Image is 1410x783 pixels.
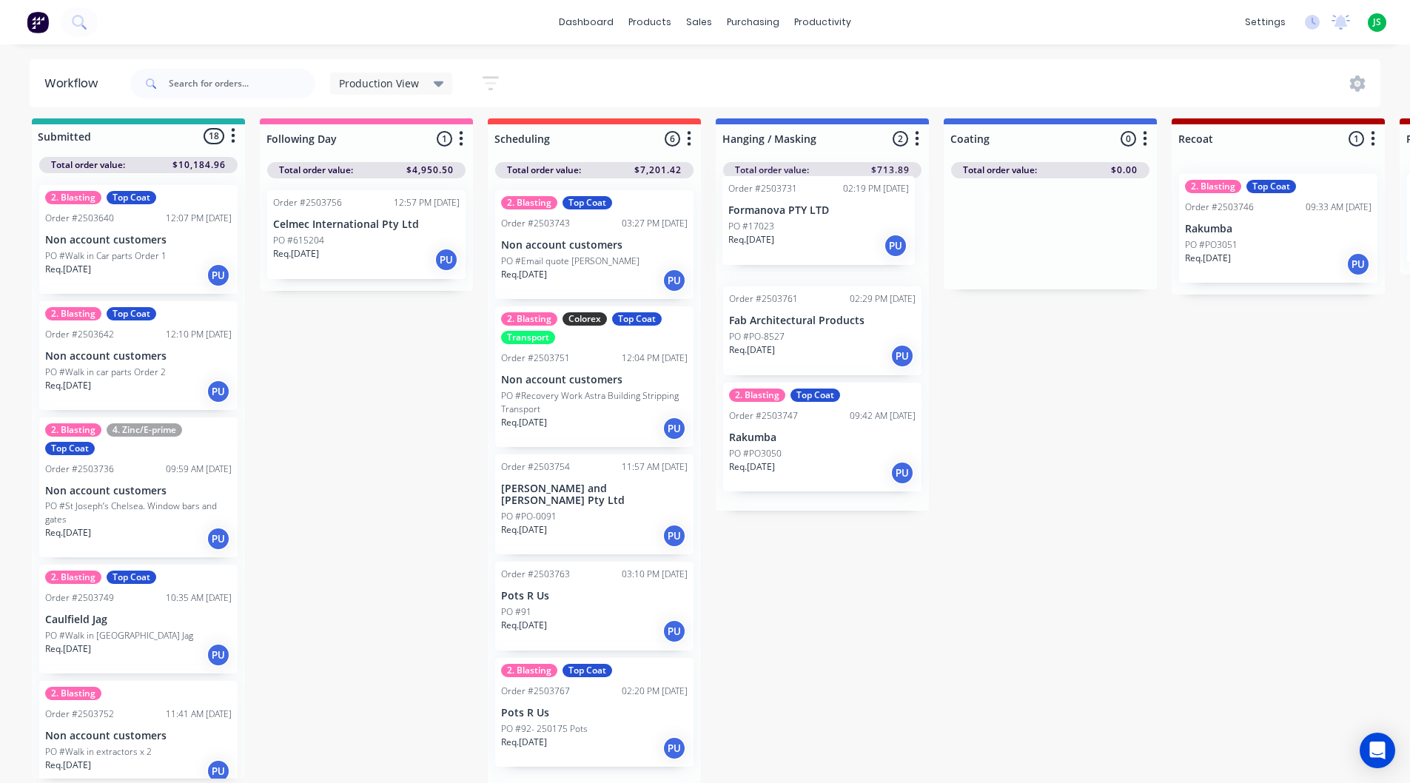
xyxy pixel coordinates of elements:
[339,75,419,91] span: Production View
[437,131,452,147] span: 1
[1178,131,1324,147] input: Enter column name…
[169,69,315,98] input: Search for orders...
[35,129,91,144] div: Submitted
[27,11,49,33] img: Factory
[44,75,105,93] div: Workflow
[1238,11,1293,33] div: settings
[51,158,125,172] span: Total order value:
[871,164,910,177] span: $713.89
[494,131,640,147] input: Enter column name…
[787,11,859,33] div: productivity
[204,128,224,144] span: 18
[1121,131,1136,147] span: 0
[634,164,682,177] span: $7,201.42
[1373,16,1381,29] span: JS
[1360,733,1395,768] div: Open Intercom Messenger
[735,164,809,177] span: Total order value:
[406,164,454,177] span: $4,950.50
[963,164,1037,177] span: Total order value:
[266,131,412,147] input: Enter column name…
[719,11,787,33] div: purchasing
[722,131,868,147] input: Enter column name…
[551,11,621,33] a: dashboard
[1349,131,1364,147] span: 1
[507,164,581,177] span: Total order value:
[279,164,353,177] span: Total order value:
[172,158,226,172] span: $10,184.96
[950,131,1096,147] input: Enter column name…
[621,11,679,33] div: products
[893,131,908,147] span: 2
[1111,164,1138,177] span: $0.00
[665,131,680,147] span: 6
[679,11,719,33] div: sales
